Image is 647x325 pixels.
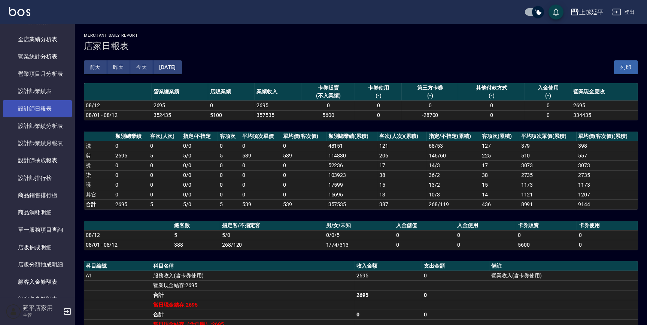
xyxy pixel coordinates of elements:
[577,141,638,151] td: 398
[577,190,638,199] td: 1207
[427,170,480,180] td: 36 / 2
[303,92,353,100] div: (不入業績)
[609,5,638,19] button: 登出
[355,271,422,280] td: 2695
[218,170,240,180] td: 0
[404,92,456,100] div: (-)
[324,221,394,231] th: 男/女/未知
[571,100,638,110] td: 2695
[577,221,638,231] th: 卡券使用
[6,304,21,319] img: Person
[3,221,72,238] a: 單一服務項目查詢
[427,199,480,209] td: 268/119
[281,190,326,199] td: 0
[577,199,638,209] td: 9144
[113,151,148,160] td: 2695
[218,160,240,170] td: 0
[218,141,240,151] td: 0
[377,199,427,209] td: 387
[84,33,638,38] h2: Merchant Daily Report
[480,180,519,190] td: 15
[3,291,72,308] a: 顧客卡券餘額表
[113,160,148,170] td: 0
[281,199,326,209] td: 539
[281,151,326,160] td: 539
[84,190,113,199] td: 其它
[326,160,378,170] td: 52236
[208,110,255,120] td: 5100
[148,132,181,141] th: 客次(人次)
[525,110,572,120] td: 0
[151,280,355,290] td: 營業現金結存:2695
[218,132,240,141] th: 客項次
[577,230,638,240] td: 0
[460,84,523,92] div: 其他付款方式
[181,132,218,141] th: 指定/不指定
[404,84,456,92] div: 第三方卡券
[23,304,61,312] h5: 延平店家用
[151,290,355,300] td: 合計
[326,151,378,160] td: 114830
[519,170,577,180] td: 2735
[113,190,148,199] td: 0
[153,60,182,74] button: [DATE]
[172,221,220,231] th: 總客數
[113,141,148,151] td: 0
[571,110,638,120] td: 334435
[113,170,148,180] td: 0
[240,199,281,209] td: 539
[577,170,638,180] td: 2735
[84,271,151,280] td: A1
[281,180,326,190] td: 0
[220,221,324,231] th: 指定客/不指定客
[218,180,240,190] td: 0
[181,199,218,209] td: 5/0
[480,132,519,141] th: 客項次(累積)
[527,92,570,100] div: (-)
[577,132,638,141] th: 單均價(客次價)(累積)
[614,60,638,74] button: 列印
[3,100,72,117] a: 設計師日報表
[377,160,427,170] td: 17
[151,271,355,280] td: 服務收入(含卡券使用)
[84,141,113,151] td: 洗
[355,290,422,300] td: 2695
[377,180,427,190] td: 15
[281,170,326,180] td: 0
[577,180,638,190] td: 1173
[3,169,72,187] a: 設計師排行榜
[480,151,519,160] td: 225
[427,180,480,190] td: 13 / 2
[148,160,181,170] td: 0
[172,240,220,250] td: 388
[3,152,72,169] a: 設計師抽成報表
[281,160,326,170] td: 0
[152,100,208,110] td: 2695
[130,60,154,74] button: 今天
[23,312,61,319] p: 主管
[460,92,523,100] div: (-)
[427,160,480,170] td: 14 / 3
[148,170,181,180] td: 0
[181,151,218,160] td: 5 / 0
[355,261,422,271] th: 收入金額
[113,180,148,190] td: 0
[402,100,458,110] td: 0
[377,170,427,180] td: 38
[519,141,577,151] td: 379
[84,100,152,110] td: 08/12
[422,261,489,271] th: 支出金額
[3,204,72,221] a: 商品消耗明細
[148,199,181,209] td: 5
[567,4,606,20] button: 上越延平
[84,180,113,190] td: 護
[427,141,480,151] td: 68 / 53
[377,141,427,151] td: 121
[480,190,519,199] td: 14
[355,100,402,110] td: 0
[84,221,638,250] table: a dense table
[455,230,516,240] td: 0
[281,132,326,141] th: 單均價(客次價)
[84,261,151,271] th: 科目編號
[427,151,480,160] td: 146 / 60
